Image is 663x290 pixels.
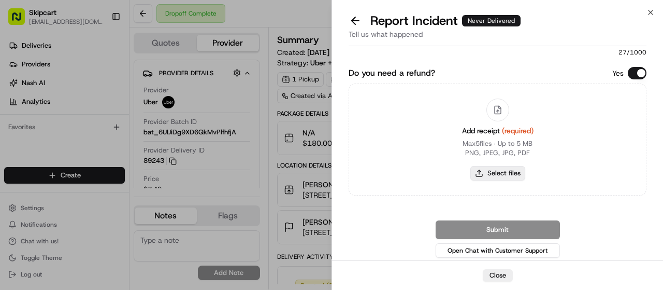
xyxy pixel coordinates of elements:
img: 1736555255976-a54dd68f-1ca7-489b-9aae-adbdc363a1c4 [10,99,29,117]
button: Start new chat [176,102,189,114]
input: Clear [27,66,171,77]
p: Report Incident [370,12,521,29]
p: PNG, JPEG, JPG, PDF [465,148,530,158]
a: Powered byPylon [73,175,125,183]
div: Tell us what happened [349,29,646,46]
div: 📗 [10,151,19,159]
button: Open Chat with Customer Support [436,243,560,258]
p: Yes [612,68,624,78]
div: Never Delivered [462,15,521,26]
span: (required) [502,126,534,135]
span: 27 /1000 [349,48,646,57]
div: 💻 [88,151,96,159]
button: Close [483,269,513,282]
span: Add receipt [462,126,534,135]
a: 💻API Documentation [83,146,170,164]
div: We're available if you need us! [35,109,131,117]
label: Do you need a refund? [349,67,435,79]
span: Knowledge Base [21,150,79,160]
a: 📗Knowledge Base [6,146,83,164]
span: Pylon [103,175,125,183]
img: Nash [10,10,31,31]
button: Select files [470,166,525,181]
span: API Documentation [98,150,166,160]
p: Welcome 👋 [10,41,189,58]
p: Max 5 files ∙ Up to 5 MB [463,139,532,148]
div: Start new chat [35,99,170,109]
